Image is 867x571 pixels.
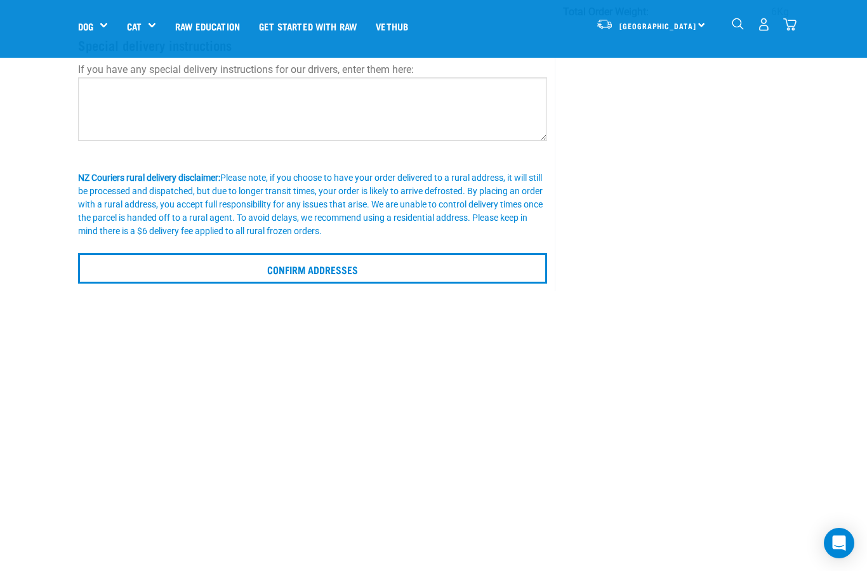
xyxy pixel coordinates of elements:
[619,23,696,28] span: [GEOGRAPHIC_DATA]
[78,173,220,183] b: NZ Couriers rural delivery disclaimer:
[732,18,744,30] img: home-icon-1@2x.png
[78,19,93,34] a: Dog
[824,528,854,558] div: Open Intercom Messenger
[596,18,613,30] img: van-moving.png
[783,18,797,31] img: home-icon@2x.png
[366,1,418,51] a: Vethub
[166,1,249,51] a: Raw Education
[127,19,142,34] a: Cat
[78,62,547,77] p: If you have any special delivery instructions for our drivers, enter them here:
[78,253,547,284] input: Confirm addresses
[78,171,547,238] div: Please note, if you choose to have your order delivered to a rural address, it will still be proc...
[249,1,366,51] a: Get started with Raw
[757,18,771,31] img: user.png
